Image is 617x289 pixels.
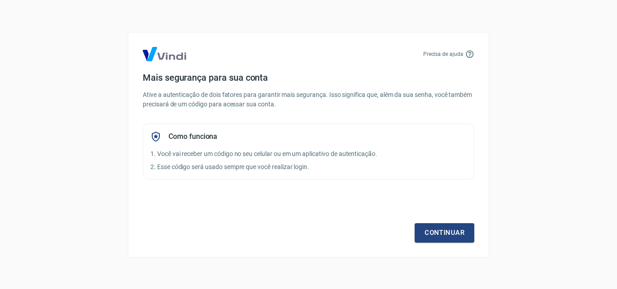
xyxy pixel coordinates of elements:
a: Continuar [415,223,474,242]
p: 2. Esse código será usado sempre que você realizar login. [150,162,467,172]
p: 1. Você vai receber um código no seu celular ou em um aplicativo de autenticação. [150,149,467,159]
img: Logo Vind [143,47,186,61]
h4: Mais segurança para sua conta [143,72,474,83]
h5: Como funciona [168,132,217,141]
p: Precisa de ajuda [423,50,463,58]
p: Ative a autenticação de dois fatores para garantir mais segurança. Isso significa que, além da su... [143,90,474,109]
